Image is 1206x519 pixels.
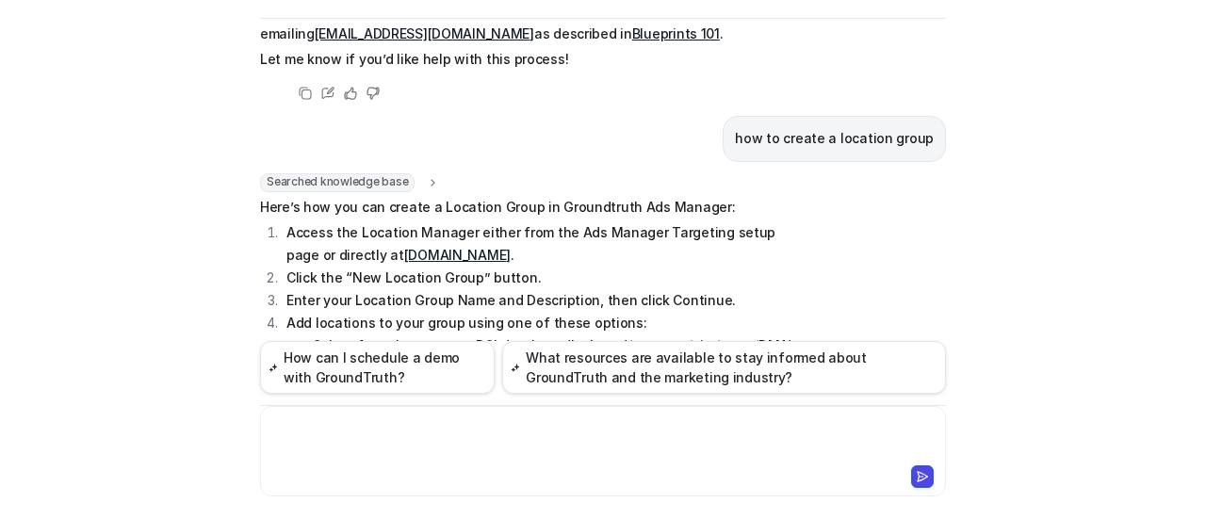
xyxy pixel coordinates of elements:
[260,196,811,219] p: Here’s how you can create a Location Group in Groundtruth Ads Manager:
[502,341,946,394] button: What resources are available to stay informed about GroundTruth and the marketing industry?
[735,127,934,150] p: how to create a location group
[281,267,811,289] li: Click the “New Location Group” button.
[632,25,720,41] a: Blueprints 101
[281,289,811,312] li: Enter your Location Group Name and Description, then click Continue.
[315,25,534,41] a: [EMAIL_ADDRESS][DOMAIN_NAME]
[260,48,811,71] p: Let me know if you’d like help with this process!
[404,247,511,263] a: [DOMAIN_NAME]
[281,221,811,267] li: Access the Location Manager either from the Ads Manager Targeting setup page or directly at .
[260,341,495,394] button: How can I schedule a demo with GroundTruth?
[307,334,811,357] li: Select from the system’s POI database (by brand/category/city/state/DMA)
[281,312,811,425] li: Add locations to your group using one of these options:
[260,173,415,192] span: Searched knowledge base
